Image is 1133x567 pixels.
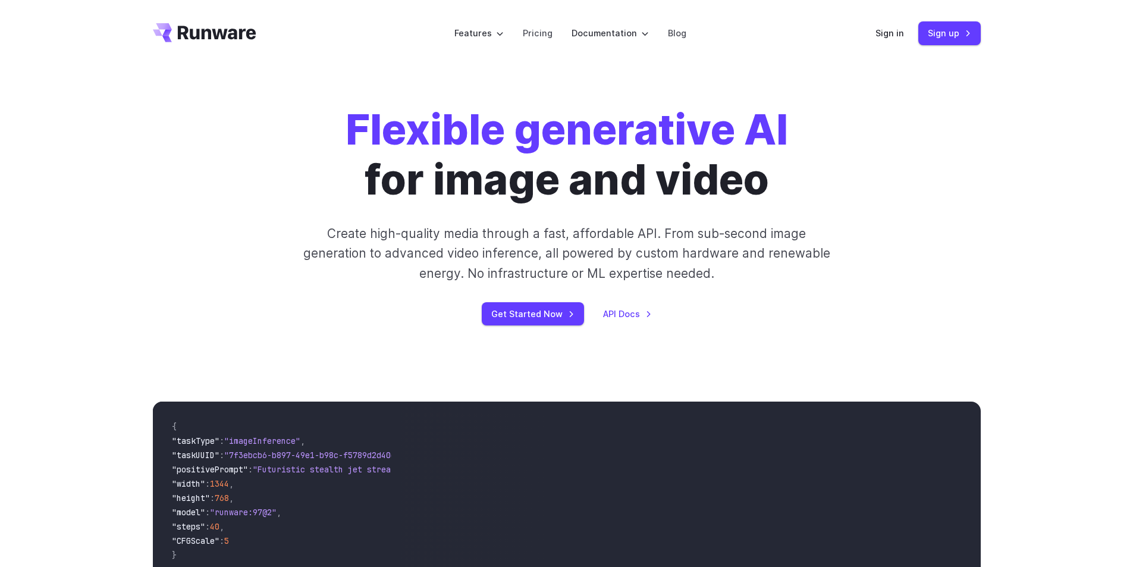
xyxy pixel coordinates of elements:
[172,535,219,546] span: "CFGScale"
[302,224,831,283] p: Create high-quality media through a fast, affordable API. From sub-second image generation to adv...
[875,26,904,40] a: Sign in
[172,436,219,446] span: "taskType"
[210,478,229,489] span: 1344
[215,493,229,503] span: 768
[172,450,219,461] span: "taskUUID"
[205,507,210,518] span: :
[172,421,177,432] span: {
[224,535,229,546] span: 5
[219,450,224,461] span: :
[172,493,210,503] span: "height"
[572,26,649,40] label: Documentation
[219,521,224,532] span: ,
[224,450,405,461] span: "7f3ebcb6-b897-49e1-b98c-f5789d2d40d7"
[210,521,219,532] span: 40
[172,464,248,475] span: "positivePrompt"
[482,302,584,325] a: Get Started Now
[210,493,215,503] span: :
[248,464,253,475] span: :
[346,105,788,205] h1: for image and video
[172,478,205,489] span: "width"
[172,521,205,532] span: "steps"
[918,21,981,45] a: Sign up
[224,436,300,446] span: "imageInference"
[219,436,224,446] span: :
[172,507,205,518] span: "model"
[454,26,504,40] label: Features
[229,478,234,489] span: ,
[603,307,652,321] a: API Docs
[229,493,234,503] span: ,
[277,507,281,518] span: ,
[300,436,305,446] span: ,
[523,26,553,40] a: Pricing
[153,23,256,42] a: Go to /
[210,507,277,518] span: "runware:97@2"
[219,535,224,546] span: :
[346,104,788,155] strong: Flexible generative AI
[205,521,210,532] span: :
[205,478,210,489] span: :
[668,26,686,40] a: Blog
[172,550,177,560] span: }
[253,464,686,475] span: "Futuristic stealth jet streaking through a neon-lit cityscape with glowing purple exhaust"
